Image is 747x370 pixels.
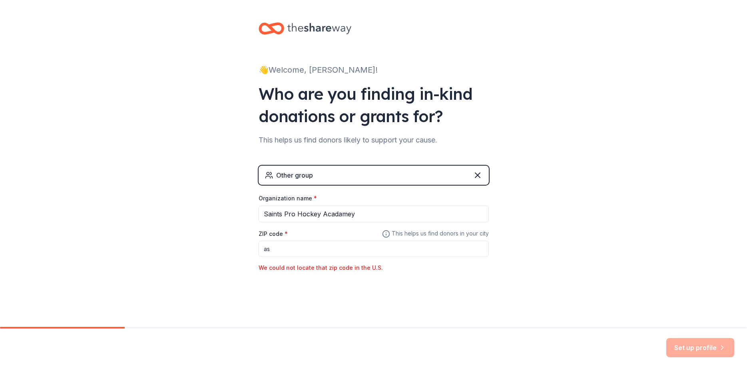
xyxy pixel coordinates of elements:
input: 12345 (U.S. only) [259,241,489,257]
label: ZIP code [259,230,288,238]
span: This helps us find donors in your city [382,229,489,239]
div: This helps us find donors likely to support your cause. [259,134,489,146]
input: American Red Cross [259,206,489,222]
label: Organization name [259,194,317,202]
div: Who are you finding in-kind donations or grants for? [259,83,489,127]
div: Other group [276,170,313,180]
div: 👋 Welcome, [PERSON_NAME]! [259,63,489,76]
div: We could not locate that zip code in the U.S. [259,263,489,273]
